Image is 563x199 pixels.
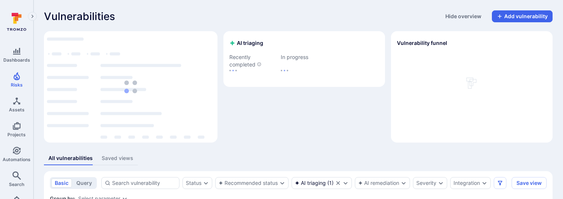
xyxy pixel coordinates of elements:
[438,180,444,186] button: Expand dropdown
[494,177,506,189] button: Filters
[48,154,93,162] div: All vulnerabilities
[9,182,24,187] span: Search
[257,62,261,66] svg: AI triaged vulnerabilities in the last 7 days
[281,53,328,61] span: In progress
[51,179,72,187] button: basic
[512,177,547,189] button: Save view
[7,132,26,137] span: Projects
[186,180,201,186] button: Status
[3,157,31,162] span: Automations
[397,39,447,47] h2: Vulnerability funnel
[44,151,553,165] div: assets tabs
[44,10,115,22] span: Vulnerabilities
[47,34,214,140] div: loading spinner
[229,70,237,71] img: Loading...
[219,180,278,186] button: Recommended status
[335,180,341,186] button: Clear selection
[295,180,334,186] div: ( 1 )
[203,180,209,186] button: Expand dropdown
[454,180,480,186] button: Integration
[416,180,436,186] button: Severity
[295,180,334,186] button: AI triaging(1)
[295,180,326,186] div: AI triaging
[124,81,137,93] img: Loading...
[9,107,25,112] span: Assets
[492,10,553,22] button: Add vulnerability
[28,12,37,21] button: Expand navigation menu
[343,180,349,186] button: Expand dropdown
[102,154,133,162] div: Saved views
[358,180,399,186] button: AI remediation
[229,39,263,47] h2: AI triaging
[73,179,95,187] button: query
[30,13,35,20] i: Expand navigation menu
[281,70,288,71] img: Loading...
[11,82,23,88] span: Risks
[112,179,176,187] input: Search vulnerability
[3,57,30,63] span: Dashboards
[401,180,407,186] button: Expand dropdown
[44,31,217,143] div: Top integrations by vulnerabilities
[481,180,487,186] button: Expand dropdown
[279,180,285,186] button: Expand dropdown
[229,53,276,68] span: Recently completed
[441,10,486,22] button: Hide overview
